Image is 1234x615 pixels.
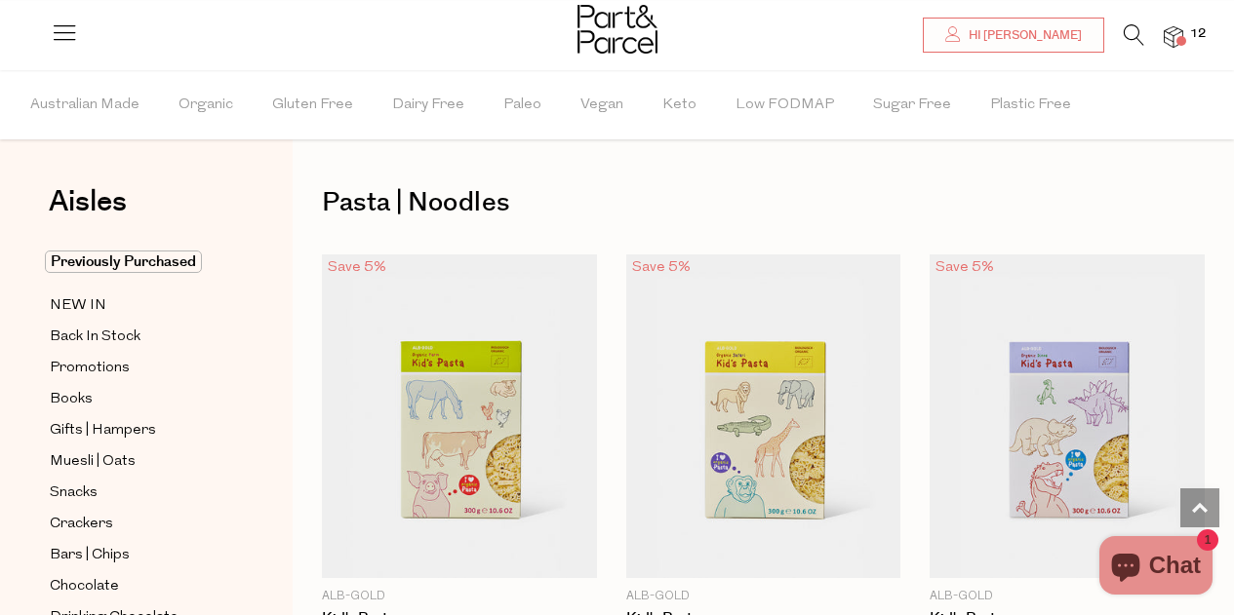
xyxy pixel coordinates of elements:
[50,293,227,318] a: NEW IN
[50,449,227,474] a: Muesli | Oats
[626,254,901,578] img: Kid's Pasta
[179,71,233,139] span: Organic
[49,187,127,236] a: Aisles
[1185,25,1211,43] span: 12
[322,254,597,578] img: Kid's Pasta
[1164,26,1183,47] a: 12
[322,180,1205,225] h1: Pasta | Noodles
[580,71,623,139] span: Vegan
[930,254,1000,281] div: Save 5%
[50,250,227,274] a: Previously Purchased
[50,418,227,442] a: Gifts | Hampers
[577,5,657,54] img: Part&Parcel
[50,544,130,567] span: Bars | Chips
[272,71,353,139] span: Gluten Free
[322,588,597,605] p: Alb-Gold
[50,356,227,380] a: Promotions
[50,574,227,598] a: Chocolate
[50,481,98,505] span: Snacks
[930,588,1205,605] p: Alb-Gold
[50,512,227,536] a: Crackers
[736,71,834,139] span: Low FODMAP
[50,294,106,318] span: NEW IN
[50,326,140,349] span: Back In Stock
[50,388,93,411] span: Books
[626,254,697,281] div: Save 5%
[964,27,1082,44] span: Hi [PERSON_NAME]
[626,588,901,605] p: Alb-Gold
[873,71,951,139] span: Sugar Free
[50,575,119,598] span: Chocolate
[392,71,464,139] span: Dairy Free
[50,419,156,442] span: Gifts | Hampers
[50,387,227,411] a: Books
[50,325,227,349] a: Back In Stock
[50,450,136,474] span: Muesli | Oats
[322,254,392,281] div: Save 5%
[990,71,1071,139] span: Plastic Free
[930,254,1205,578] img: Kid's Pasta
[50,357,130,380] span: Promotions
[662,71,697,139] span: Keto
[50,543,227,567] a: Bars | Chips
[1094,536,1218,599] inbox-online-store-chat: Shopify online store chat
[923,18,1104,53] a: Hi [PERSON_NAME]
[50,513,113,536] span: Crackers
[503,71,541,139] span: Paleo
[45,250,202,273] span: Previously Purchased
[30,71,139,139] span: Australian Made
[50,480,227,505] a: Snacks
[49,180,127,223] span: Aisles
